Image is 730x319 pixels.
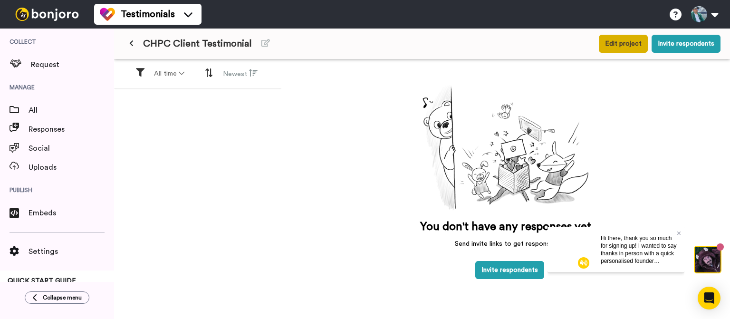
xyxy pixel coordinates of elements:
div: Open Intercom Messenger [698,287,720,309]
button: Collapse menu [25,291,89,304]
img: c638375f-eacb-431c-9714-bd8d08f708a7-1584310529.jpg [1,2,27,28]
span: All [29,105,114,116]
img: bj-logo-header-white.svg [11,8,83,21]
button: All time [148,65,190,82]
span: Hi there, thank you so much for signing up! I wanted to say thanks in person with a quick persona... [53,8,129,98]
span: Uploads [29,162,114,173]
button: Invite respondents [652,35,720,53]
img: joro-surprise.png [414,78,597,215]
span: Social [29,143,114,154]
span: QUICK START GUIDE [8,278,76,284]
span: Request [31,59,114,70]
p: You don't have any responses yet [420,219,591,234]
span: Settings [29,246,114,257]
span: CHPC Client Testimonial [143,37,252,50]
button: Edit project [599,35,648,53]
span: Responses [29,124,114,135]
img: tm-color.svg [100,7,115,22]
span: Testimonials [121,8,175,21]
span: Embeds [29,207,114,219]
button: Newest [217,65,263,83]
span: Collapse menu [43,294,82,301]
img: mute-white.svg [30,30,42,42]
button: Invite respondents [475,261,544,279]
p: Send invite links to get responses [420,239,591,249]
